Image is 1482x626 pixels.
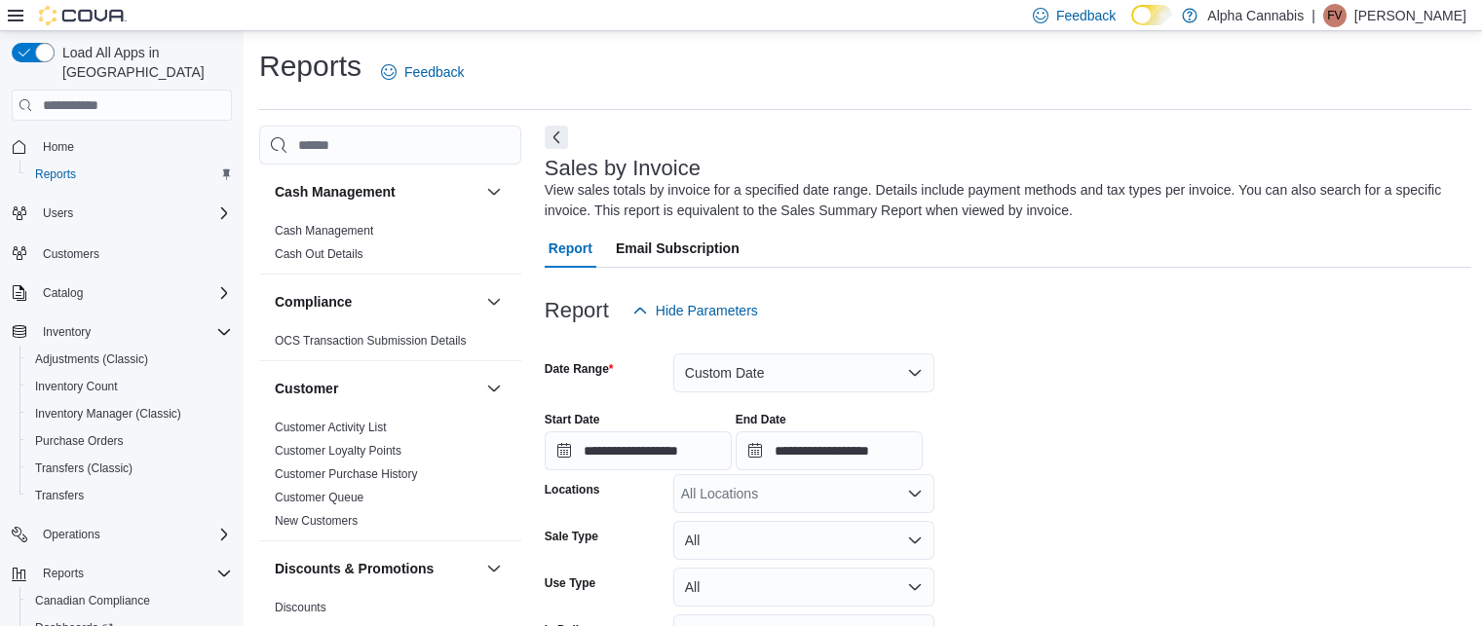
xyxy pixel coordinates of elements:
span: Catalog [35,281,232,305]
span: Customer Queue [275,490,363,505]
span: Inventory Count [27,375,232,398]
span: Reports [27,163,232,186]
a: Customer Loyalty Points [275,444,401,458]
button: Customer [275,379,478,398]
button: Adjustments (Classic) [19,346,240,373]
span: Customer Loyalty Points [275,443,401,459]
a: Inventory Manager (Classic) [27,402,189,425]
h3: Discounts & Promotions [275,559,434,578]
span: Transfers (Classic) [35,460,133,476]
button: Inventory Manager (Classic) [19,400,240,427]
span: Users [43,205,73,221]
a: Canadian Compliance [27,589,158,612]
button: Canadian Compliance [19,587,240,614]
h3: Sales by Invoice [545,157,701,180]
span: Operations [43,527,100,542]
button: Open list of options [907,486,923,501]
button: Transfers (Classic) [19,455,240,482]
button: Catalog [35,281,91,305]
a: Cash Management [275,224,373,238]
label: Use Type [545,575,595,591]
span: Canadian Compliance [27,589,232,612]
span: Adjustments (Classic) [27,348,232,371]
button: Customers [4,239,240,267]
a: Discounts [275,601,326,614]
a: Inventory Count [27,375,126,398]
span: FV [1327,4,1342,27]
span: Home [35,134,232,159]
button: Hide Parameters [625,291,766,330]
a: Purchase Orders [27,429,132,453]
a: Cash Out Details [275,247,363,261]
p: [PERSON_NAME] [1354,4,1466,27]
span: Dark Mode [1131,25,1132,26]
span: Inventory Manager (Classic) [35,406,181,422]
a: Customer Activity List [275,421,387,434]
span: Discounts [275,600,326,615]
label: Date Range [545,361,614,377]
div: Customer [259,416,521,540]
button: All [673,521,934,560]
p: Alpha Cannabis [1207,4,1304,27]
span: Home [43,139,74,155]
a: Adjustments (Classic) [27,348,156,371]
span: Adjustments (Classic) [35,351,148,367]
span: Inventory Manager (Classic) [27,402,232,425]
button: Customer [482,377,506,400]
span: Reports [43,566,84,581]
button: Cash Management [275,182,478,202]
h3: Customer [275,379,338,398]
button: Compliance [275,292,478,312]
a: Customer Queue [275,491,363,504]
a: New Customers [275,514,358,528]
input: Dark Mode [1131,5,1172,25]
span: Operations [35,523,232,546]
a: Feedback [373,53,472,92]
span: Canadian Compliance [35,593,150,608]
button: Home [4,132,240,161]
button: Cash Management [482,180,506,203]
button: Users [4,200,240,227]
div: View sales totals by invoice for a specified date range. Details include payment methods and tax ... [545,180,1463,221]
button: Custom Date [673,353,934,392]
span: Transfers (Classic) [27,457,232,480]
span: OCS Transaction Submission Details [275,333,467,349]
input: Press the down key to open a popover containing a calendar. [545,431,732,470]
span: Load All Apps in [GEOGRAPHIC_DATA] [55,43,232,82]
span: Catalog [43,285,83,301]
button: Discounts & Promotions [482,557,506,580]
span: Customer Purchase History [275,466,418,482]
button: Transfers [19,482,240,509]
a: Customers [35,242,107,266]
input: Press the down key to open a popover containing a calendar. [736,431,923,470]
button: Reports [19,161,240,188]
span: Feedback [1056,6,1116,25]
span: Transfers [35,488,84,503]
span: New Customers [275,513,358,529]
label: Locations [545,482,600,497]
button: Inventory [35,320,98,344]
label: End Date [736,412,786,427]
span: Customers [35,240,232,265]
p: | [1311,4,1315,27]
button: Next [545,126,568,149]
label: Sale Type [545,529,598,544]
span: Inventory [43,324,91,340]
div: Compliance [259,329,521,360]
h3: Report [545,299,609,322]
button: Compliance [482,290,506,313]
button: Reports [4,560,240,587]
button: Discounts & Promotions [275,559,478,578]
span: Purchase Orders [27,429,232,453]
h3: Compliance [275,292,352,312]
span: Feedback [404,62,464,82]
button: Inventory [4,318,240,346]
span: Transfers [27,484,232,507]
span: Report [549,229,592,268]
a: Transfers (Classic) [27,457,140,480]
span: Reports [35,166,76,182]
a: Home [35,135,82,159]
a: Customer Purchase History [275,467,418,481]
button: Operations [35,523,108,546]
button: All [673,568,934,607]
